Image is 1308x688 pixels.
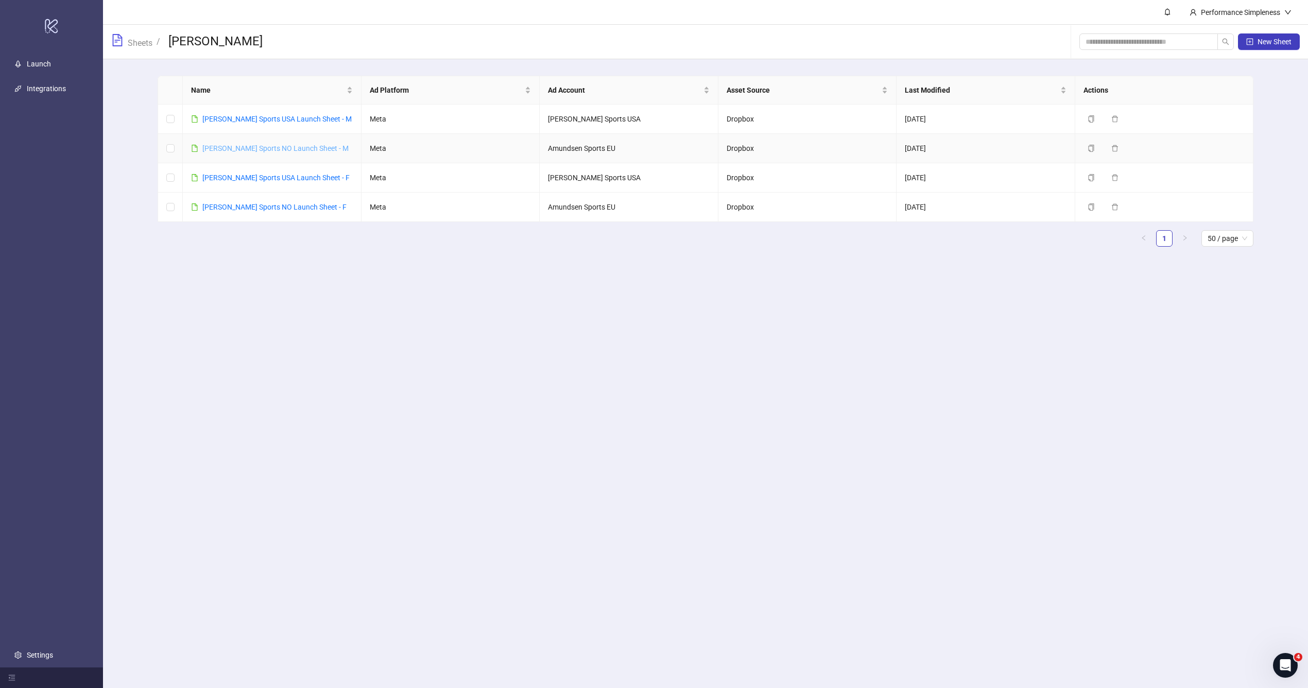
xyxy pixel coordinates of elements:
[1157,231,1172,246] a: 1
[727,84,880,96] span: Asset Source
[362,105,540,134] td: Meta
[168,33,263,50] h3: [PERSON_NAME]
[1238,33,1300,50] button: New Sheet
[191,145,198,152] span: file
[1273,653,1298,678] iframe: Intercom live chat
[1177,230,1193,247] button: right
[191,174,198,181] span: file
[362,163,540,193] td: Meta
[1177,230,1193,247] li: Next Page
[1135,230,1152,247] li: Previous Page
[897,105,1075,134] td: [DATE]
[362,134,540,163] td: Meta
[718,76,897,105] th: Asset Source
[1156,230,1173,247] li: 1
[540,134,718,163] td: Amundsen Sports EU
[8,674,15,681] span: menu-fold
[1190,9,1197,16] span: user
[1182,235,1188,241] span: right
[157,33,160,50] li: /
[202,115,352,123] a: [PERSON_NAME] Sports USA Launch Sheet - M
[27,651,53,659] a: Settings
[540,163,718,193] td: [PERSON_NAME] Sports USA
[1111,145,1118,152] span: delete
[362,76,540,105] th: Ad Platform
[111,34,124,46] span: file-text
[27,84,66,93] a: Integrations
[540,105,718,134] td: [PERSON_NAME] Sports USA
[718,193,897,222] td: Dropbox
[191,115,198,123] span: file
[183,76,362,105] th: Name
[718,105,897,134] td: Dropbox
[1075,76,1254,105] th: Actions
[126,37,154,48] a: Sheets
[897,134,1075,163] td: [DATE]
[1111,203,1118,211] span: delete
[1088,115,1095,123] span: copy
[1246,38,1253,45] span: plus-square
[1294,653,1302,661] span: 4
[1197,7,1284,18] div: Performance Simpleness
[27,60,51,68] a: Launch
[1111,174,1118,181] span: delete
[905,84,1058,96] span: Last Modified
[191,203,198,211] span: file
[718,163,897,193] td: Dropbox
[370,84,523,96] span: Ad Platform
[897,163,1075,193] td: [DATE]
[191,84,345,96] span: Name
[362,193,540,222] td: Meta
[1111,115,1118,123] span: delete
[202,144,349,152] a: [PERSON_NAME] Sports NO Launch Sheet - M
[1088,145,1095,152] span: copy
[1088,174,1095,181] span: copy
[1258,38,1292,46] span: New Sheet
[202,174,350,182] a: [PERSON_NAME] Sports USA Launch Sheet - F
[1201,230,1253,247] div: Page Size
[548,84,701,96] span: Ad Account
[1141,235,1147,241] span: left
[1208,231,1247,246] span: 50 / page
[718,134,897,163] td: Dropbox
[1135,230,1152,247] button: left
[1164,8,1171,15] span: bell
[1222,38,1229,45] span: search
[1284,9,1292,16] span: down
[540,193,718,222] td: Amundsen Sports EU
[202,203,347,211] a: [PERSON_NAME] Sports NO Launch Sheet - F
[1088,203,1095,211] span: copy
[897,76,1075,105] th: Last Modified
[897,193,1075,222] td: [DATE]
[540,76,718,105] th: Ad Account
